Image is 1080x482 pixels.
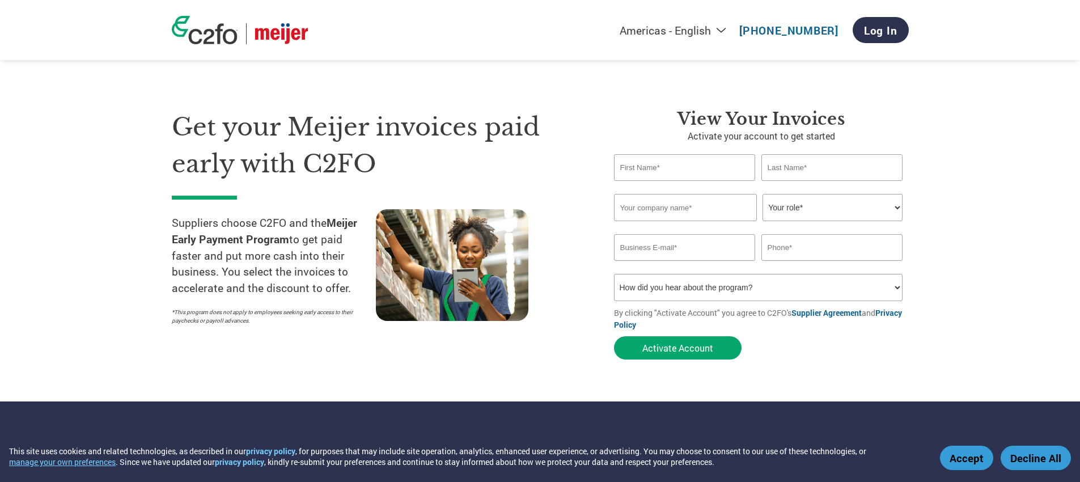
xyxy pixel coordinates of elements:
p: *This program does not apply to employees seeking early access to their paychecks or payroll adva... [172,308,365,325]
img: supply chain worker [376,209,528,321]
a: Log In [853,17,909,43]
p: Suppliers choose C2FO and the to get paid faster and put more cash into their business. You selec... [172,215,376,297]
a: [PHONE_NUMBER] [739,23,838,37]
div: Inavlid Email Address [614,262,756,269]
a: privacy policy [246,446,295,456]
h3: View Your Invoices [614,109,909,129]
div: Invalid first name or first name is too long [614,182,756,189]
strong: Meijer Early Payment Program [172,215,357,246]
div: Invalid company name or company name is too long [614,222,903,230]
p: Activate your account to get started [614,129,909,143]
p: By clicking "Activate Account" you agree to C2FO's and [614,307,909,331]
input: Last Name* [761,154,903,181]
a: Privacy Policy [614,307,902,330]
button: Activate Account [614,336,742,360]
input: First Name* [614,154,756,181]
a: Supplier Agreement [791,307,862,318]
input: Phone* [761,234,903,261]
button: Accept [940,446,993,470]
button: Decline All [1001,446,1071,470]
img: Meijer [255,23,308,44]
div: Inavlid Phone Number [761,262,903,269]
input: Invalid Email format [614,234,756,261]
div: Invalid last name or last name is too long [761,182,903,189]
button: manage your own preferences [9,456,116,467]
a: privacy policy [215,456,264,467]
h1: Get your Meijer invoices paid early with C2FO [172,109,580,182]
img: c2fo logo [172,16,238,44]
select: Title/Role [763,194,903,221]
input: Your company name* [614,194,757,221]
div: This site uses cookies and related technologies, as described in our , for purposes that may incl... [9,446,924,467]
